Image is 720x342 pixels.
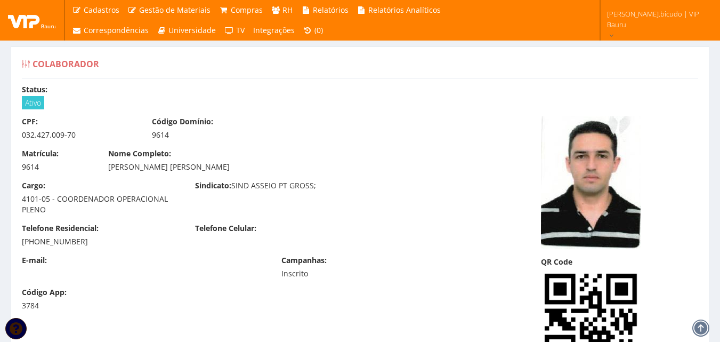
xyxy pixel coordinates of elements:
[108,162,439,172] div: [PERSON_NAME] [PERSON_NAME]
[153,20,221,41] a: Universidade
[84,5,119,15] span: Cadastros
[253,25,295,35] span: Integrações
[299,20,328,41] a: (0)
[8,12,56,28] img: logo
[220,20,249,41] a: TV
[541,257,572,267] label: QR Code
[22,255,47,266] label: E-mail:
[281,268,395,279] div: Inscrito
[139,5,211,15] span: Gestão de Materiais
[249,20,299,41] a: Integrações
[152,116,213,127] label: Código Domínio:
[152,130,266,140] div: 9614
[22,162,92,172] div: 9614
[22,96,44,109] span: Ativo
[22,194,179,215] div: 4101-05 - COORDENADOR OPERACIONAL PLENO
[22,223,99,234] label: Telefone Residencial:
[84,25,149,35] span: Correspondências
[22,130,136,140] div: 032.427.009-70
[368,5,441,15] span: Relatórios Analíticos
[22,300,92,311] div: 3784
[195,180,231,191] label: Sindicato:
[607,9,706,30] span: [PERSON_NAME].bicudo | VIP Bauru
[281,255,327,266] label: Campanhas:
[236,25,245,35] span: TV
[22,236,179,247] div: [PHONE_NUMBER]
[22,116,38,127] label: CPF:
[22,287,67,298] label: Código App:
[33,58,99,70] span: Colaborador
[22,148,59,159] label: Matrícula:
[68,20,153,41] a: Correspondências
[313,5,349,15] span: Relatórios
[282,5,293,15] span: RH
[22,180,45,191] label: Cargo:
[108,148,171,159] label: Nome Completo:
[314,25,323,35] span: (0)
[195,223,256,234] label: Telefone Celular:
[187,180,360,194] div: SIND ASSEIO PT GROSS;
[22,84,47,95] label: Status:
[541,116,641,249] img: 2b35577956d558d7ec0f1541e9a7d923.jpeg
[168,25,216,35] span: Universidade
[231,5,263,15] span: Compras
